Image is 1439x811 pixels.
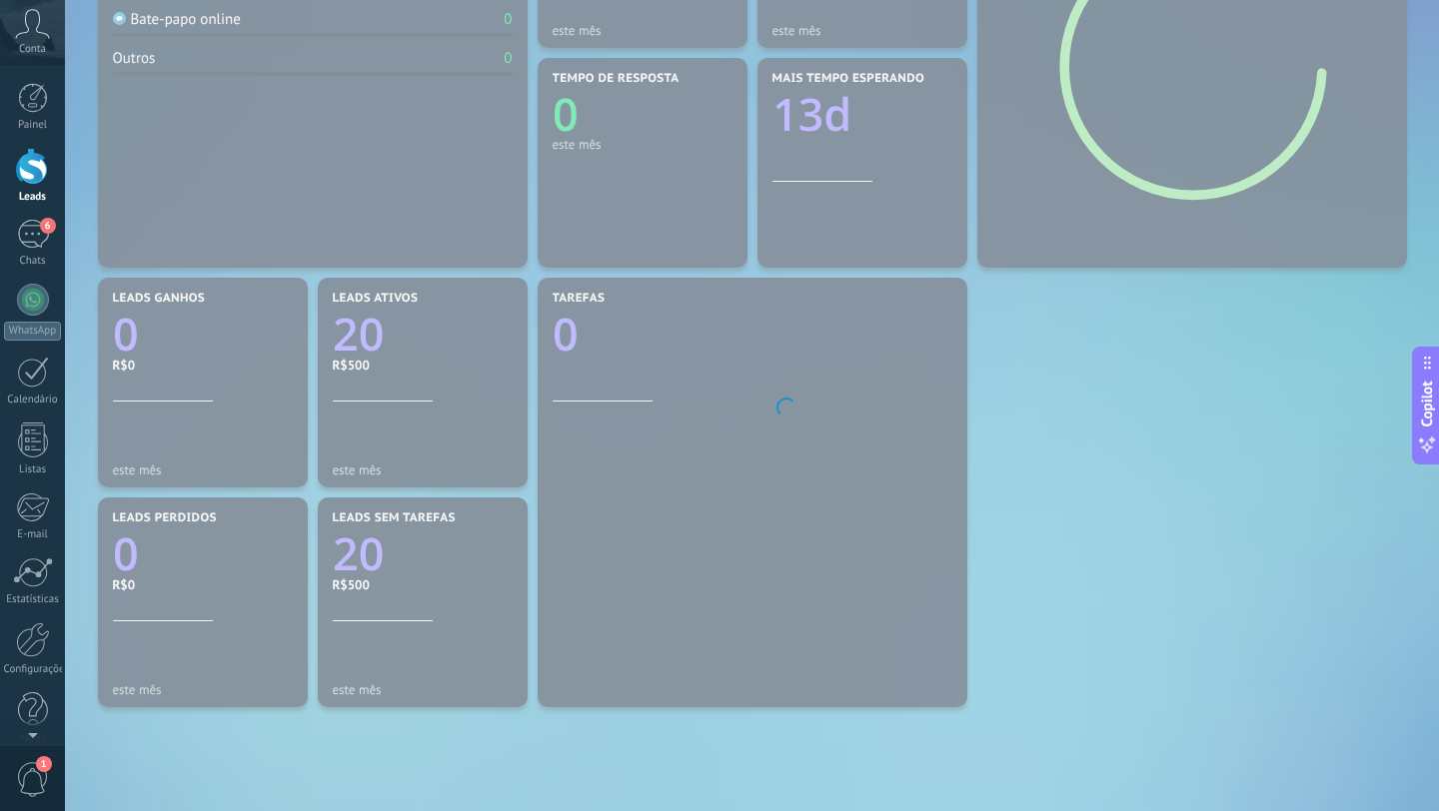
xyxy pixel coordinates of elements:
[40,218,56,234] span: 6
[4,663,62,676] div: Configurações
[4,593,62,606] div: Estatísticas
[4,119,62,132] div: Painel
[4,255,62,268] div: Chats
[4,191,62,204] div: Leads
[4,463,62,476] div: Listas
[1417,382,1437,427] span: Copilot
[36,756,52,772] span: 1
[4,322,61,341] div: WhatsApp
[4,528,62,541] div: E-mail
[4,394,62,406] div: Calendário
[19,43,46,56] span: Conta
